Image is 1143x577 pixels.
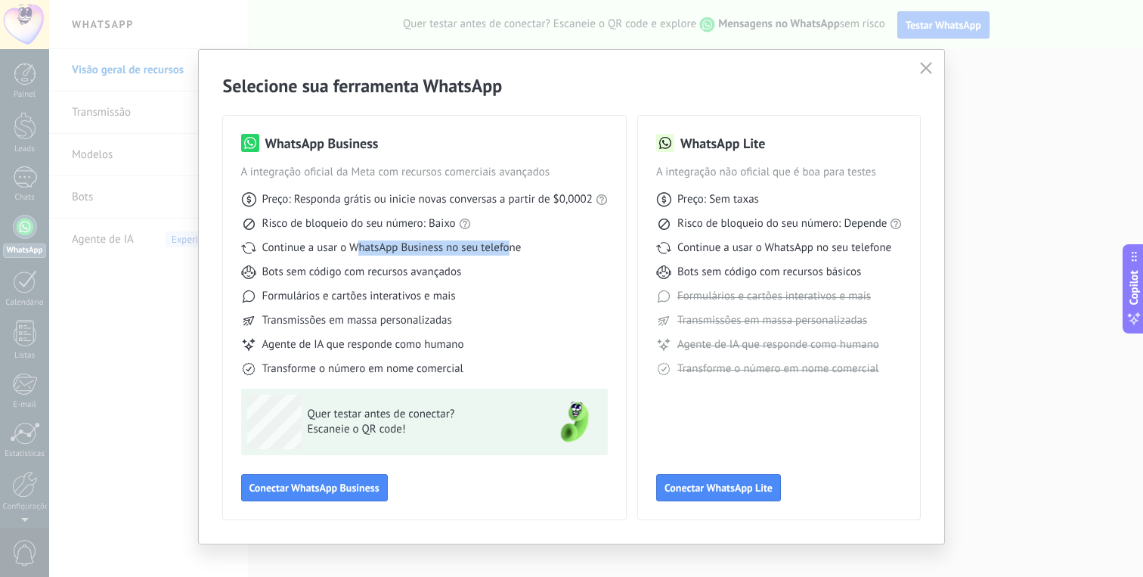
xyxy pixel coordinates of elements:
span: A integração oficial da Meta com recursos comerciais avançados [241,165,608,180]
span: Continue a usar o WhatsApp Business no seu telefone [262,240,522,256]
h3: WhatsApp Business [265,134,379,153]
span: Agente de IA que responde como humano [677,337,879,352]
span: Agente de IA que responde como humano [262,337,464,352]
span: Transforme o número em nome comercial [262,361,463,377]
h3: WhatsApp Lite [680,134,765,153]
span: Preço: Responda grátis ou inicie novas conversas a partir de $0,0002 [262,192,593,207]
h2: Selecione sua ferramenta WhatsApp [223,74,921,98]
span: Conectar WhatsApp Lite [664,482,773,493]
button: Conectar WhatsApp Business [241,474,388,501]
span: A integração não oficial que é boa para testes [656,165,903,180]
span: Transmissões em massa personalizadas [677,313,867,328]
span: Quer testar antes de conectar? [308,407,528,422]
button: Conectar WhatsApp Lite [656,474,781,501]
span: Continue a usar o WhatsApp no seu telefone [677,240,891,256]
span: Escaneie o QR code! [308,422,528,437]
img: green-phone.png [547,395,602,449]
span: Transforme o número em nome comercial [677,361,878,377]
span: Conectar WhatsApp Business [249,482,379,493]
span: Transmissões em massa personalizadas [262,313,452,328]
span: Copilot [1126,270,1141,305]
span: Risco de bloqueio do seu número: Depende [677,216,887,231]
span: Risco de bloqueio do seu número: Baixo [262,216,456,231]
span: Formulários e cartões interativos e mais [262,289,456,304]
span: Bots sem código com recursos básicos [677,265,861,280]
span: Bots sem código com recursos avançados [262,265,462,280]
span: Formulários e cartões interativos e mais [677,289,871,304]
span: Preço: Sem taxas [677,192,759,207]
